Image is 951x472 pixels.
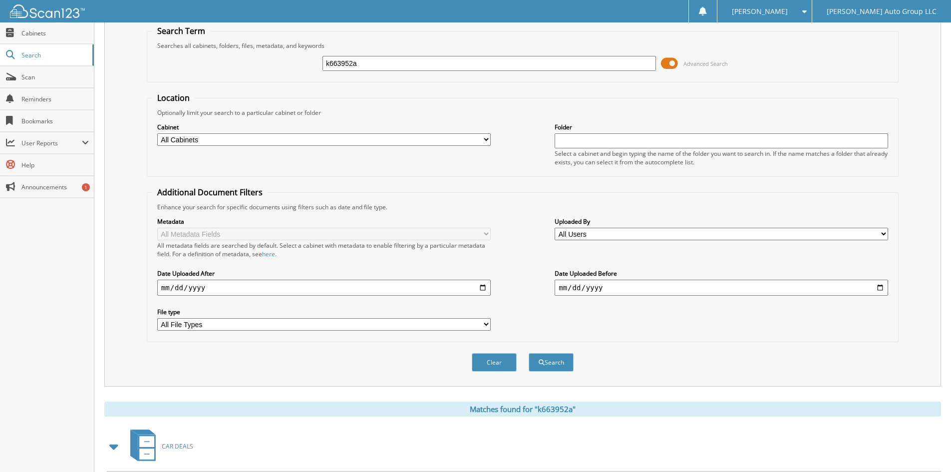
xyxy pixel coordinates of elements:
[262,250,275,258] a: here
[21,51,87,59] span: Search
[555,149,888,166] div: Select a cabinet and begin typing the name of the folder you want to search in. If the name match...
[124,427,193,466] a: CAR DEALS
[104,402,941,417] div: Matches found for "k663952a"
[157,269,491,278] label: Date Uploaded After
[152,203,893,211] div: Enhance your search for specific documents using filters such as date and file type.
[21,117,89,125] span: Bookmarks
[555,217,888,226] label: Uploaded By
[683,60,728,67] span: Advanced Search
[472,353,517,372] button: Clear
[152,187,268,198] legend: Additional Document Filters
[157,217,491,226] label: Metadata
[555,123,888,131] label: Folder
[21,161,89,169] span: Help
[21,29,89,37] span: Cabinets
[152,108,893,117] div: Optionally limit your search to a particular cabinet or folder
[157,308,491,316] label: File type
[732,8,788,14] span: [PERSON_NAME]
[555,269,888,278] label: Date Uploaded Before
[827,8,937,14] span: [PERSON_NAME] Auto Group LLC
[157,241,491,258] div: All metadata fields are searched by default. Select a cabinet with metadata to enable filtering b...
[157,123,491,131] label: Cabinet
[21,139,82,147] span: User Reports
[152,92,195,103] legend: Location
[152,41,893,50] div: Searches all cabinets, folders, files, metadata, and keywords
[21,183,89,191] span: Announcements
[162,442,193,451] span: CAR DEALS
[21,95,89,103] span: Reminders
[152,25,210,36] legend: Search Term
[82,183,90,191] div: 1
[157,280,491,296] input: start
[10,4,85,18] img: scan123-logo-white.svg
[21,73,89,81] span: Scan
[555,280,888,296] input: end
[529,353,574,372] button: Search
